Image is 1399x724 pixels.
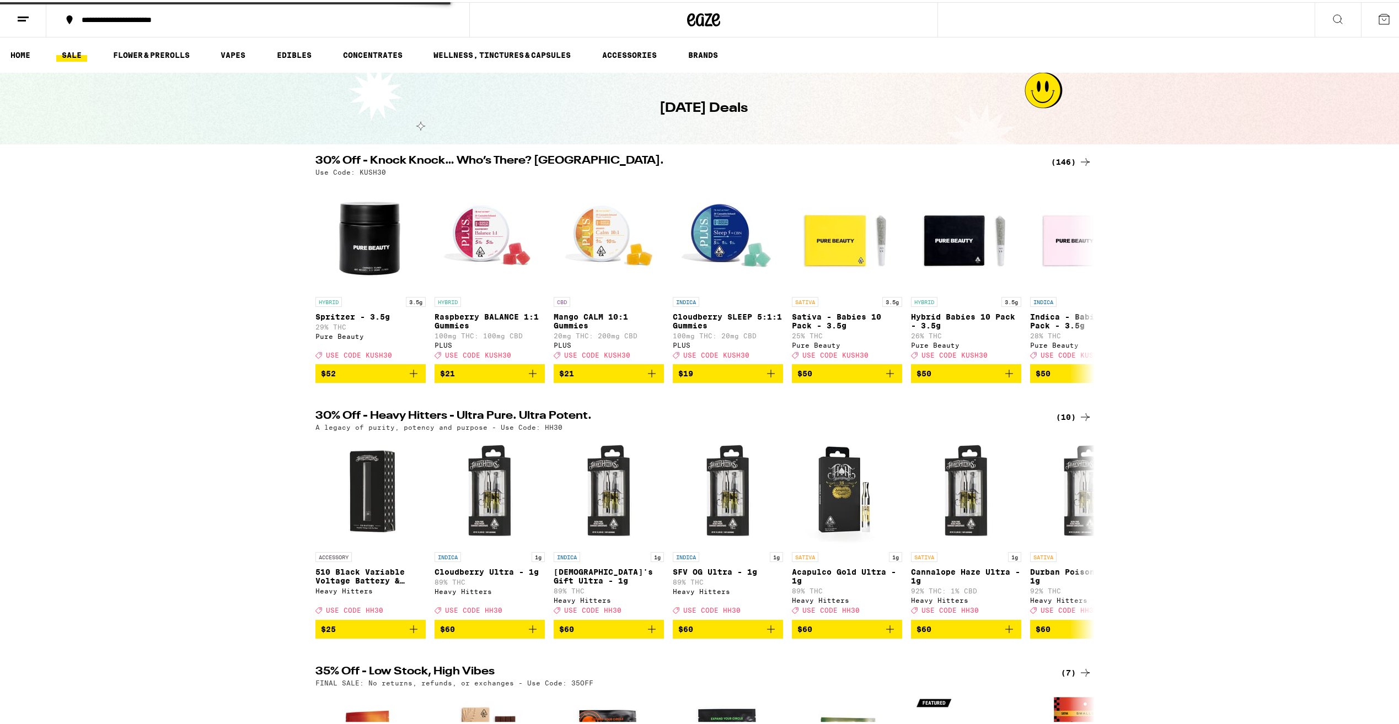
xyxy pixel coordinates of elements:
[315,310,426,319] p: Spritzer - 3.5g
[315,295,342,305] p: HYBRID
[315,362,426,381] button: Add to bag
[1030,179,1140,289] img: Pure Beauty - Indica - Babies 10 Pack - 3.5g
[435,565,545,574] p: Cloudberry Ultra - 1g
[554,310,664,328] p: Mango CALM 10:1 Gummies
[911,295,937,305] p: HYBRID
[792,295,818,305] p: SATIVA
[1061,664,1092,677] div: (7)
[532,550,545,560] p: 1g
[1030,179,1140,362] a: Open page for Indica - Babies 10 Pack - 3.5g from Pure Beauty
[1030,550,1057,560] p: SATIVA
[315,550,352,560] p: ACCESSORY
[559,623,574,631] span: $60
[406,295,426,305] p: 3.5g
[435,179,545,289] img: PLUS - Raspberry BALANCE 1:1 Gummies
[792,434,902,617] a: Open page for Acapulco Gold Ultra - 1g from Heavy Hitters
[770,550,783,560] p: 1g
[916,367,931,376] span: $50
[1030,585,1140,592] p: 92% THC
[1056,408,1092,422] a: (10)
[7,8,79,17] span: Hi. Need any help?
[673,179,783,362] a: Open page for Cloudberry SLEEP 5:1:1 Gummies from PLUS
[792,179,902,362] a: Open page for Sativa - Babies 10 Pack - 3.5g from Pure Beauty
[440,623,455,631] span: $60
[435,618,545,636] button: Add to bag
[1030,362,1140,381] button: Add to bag
[1036,623,1050,631] span: $60
[792,565,902,583] p: Acapulco Gold Ultra - 1g
[792,595,902,602] div: Heavy Hitters
[921,349,988,356] span: USE CODE KUSH30
[315,331,426,338] div: Pure Beauty
[651,550,664,560] p: 1g
[435,362,545,381] button: Add to bag
[911,434,1021,617] a: Open page for Cannalope Haze Ultra - 1g from Heavy Hitters
[911,550,937,560] p: SATIVA
[440,367,455,376] span: $21
[315,321,426,328] p: 29% THC
[1036,367,1050,376] span: $50
[326,605,383,612] span: USE CODE HH30
[559,367,574,376] span: $21
[792,585,902,592] p: 89% THC
[554,565,664,583] p: [DEMOGRAPHIC_DATA]'s Gift Ultra - 1g
[673,330,783,337] p: 100mg THC: 20mg CBD
[1030,618,1140,636] button: Add to bag
[797,367,812,376] span: $50
[1030,595,1140,602] div: Heavy Hitters
[792,310,902,328] p: Sativa - Babies 10 Pack - 3.5g
[911,618,1021,636] button: Add to bag
[435,434,545,544] img: Heavy Hitters - Cloudberry Ultra - 1g
[315,434,426,544] img: Heavy Hitters - 510 Black Variable Voltage Battery & Charger
[911,362,1021,381] button: Add to bag
[792,330,902,337] p: 25% THC
[911,310,1021,328] p: Hybrid Babies 10 Pack - 3.5g
[673,576,783,583] p: 89% THC
[435,434,545,617] a: Open page for Cloudberry Ultra - 1g from Heavy Hitters
[315,565,426,583] p: 510 Black Variable Voltage Battery & Charger
[315,166,386,174] p: Use Code: KUSH30
[882,295,902,305] p: 3.5g
[554,362,664,381] button: Add to bag
[673,310,783,328] p: Cloudberry SLEEP 5:1:1 Gummies
[326,349,392,356] span: USE CODE KUSH30
[554,585,664,592] p: 89% THC
[1041,349,1107,356] span: USE CODE KUSH30
[321,367,336,376] span: $52
[315,434,426,617] a: Open page for 510 Black Variable Voltage Battery & Charger from Heavy Hitters
[673,565,783,574] p: SFV OG Ultra - 1g
[554,434,664,617] a: Open page for God's Gift Ultra - 1g from Heavy Hitters
[911,179,1021,362] a: Open page for Hybrid Babies 10 Pack - 3.5g from Pure Beauty
[435,295,461,305] p: HYBRID
[564,349,630,356] span: USE CODE KUSH30
[315,422,562,429] p: A legacy of purity, potency and purpose - Use Code: HH30
[683,349,749,356] span: USE CODE KUSH30
[315,179,426,362] a: Open page for Spritzer - 3.5g from Pure Beauty
[435,576,545,583] p: 89% THC
[1008,550,1021,560] p: 1g
[445,349,511,356] span: USE CODE KUSH30
[56,46,87,60] a: SALE
[911,179,1021,289] img: Pure Beauty - Hybrid Babies 10 Pack - 3.5g
[428,46,576,60] a: WELLNESS, TINCTURES & CAPSULES
[554,434,664,544] img: Heavy Hitters - God's Gift Ultra - 1g
[673,295,699,305] p: INDICA
[911,585,1021,592] p: 92% THC: 1% CBD
[5,46,36,60] a: HOME
[435,310,545,328] p: Raspberry BALANCE 1:1 Gummies
[315,179,426,289] img: Pure Beauty - Spritzer - 3.5g
[554,179,664,362] a: Open page for Mango CALM 10:1 Gummies from PLUS
[445,605,502,612] span: USE CODE HH30
[315,618,426,636] button: Add to bag
[1030,434,1140,617] a: Open page for Durban Poison Ultra - 1g from Heavy Hitters
[792,179,902,289] img: Pure Beauty - Sativa - Babies 10 Pack - 3.5g
[321,623,336,631] span: $25
[554,339,664,347] div: PLUS
[435,586,545,593] div: Heavy Hitters
[673,586,783,593] div: Heavy Hitters
[597,46,662,60] a: ACCESSORIES
[554,550,580,560] p: INDICA
[1030,339,1140,347] div: Pure Beauty
[1030,565,1140,583] p: Durban Poison Ultra - 1g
